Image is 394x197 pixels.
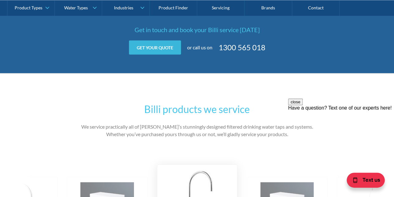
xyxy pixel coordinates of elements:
[187,44,212,51] p: or call us on
[64,5,88,10] div: Water Types
[76,102,319,117] h2: Billi products we service
[76,123,319,138] p: We service practically all of [PERSON_NAME]’s stunningly designed filtered drinking water taps an...
[15,5,42,10] div: Product Types
[76,25,319,34] h4: Get in touch and book your Billi service [DATE]
[219,42,265,53] a: 1300 565 018
[129,41,181,55] a: Get your quote
[288,99,394,174] iframe: podium webchat widget prompt
[332,166,394,197] iframe: podium webchat widget bubble
[114,5,133,10] div: Industries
